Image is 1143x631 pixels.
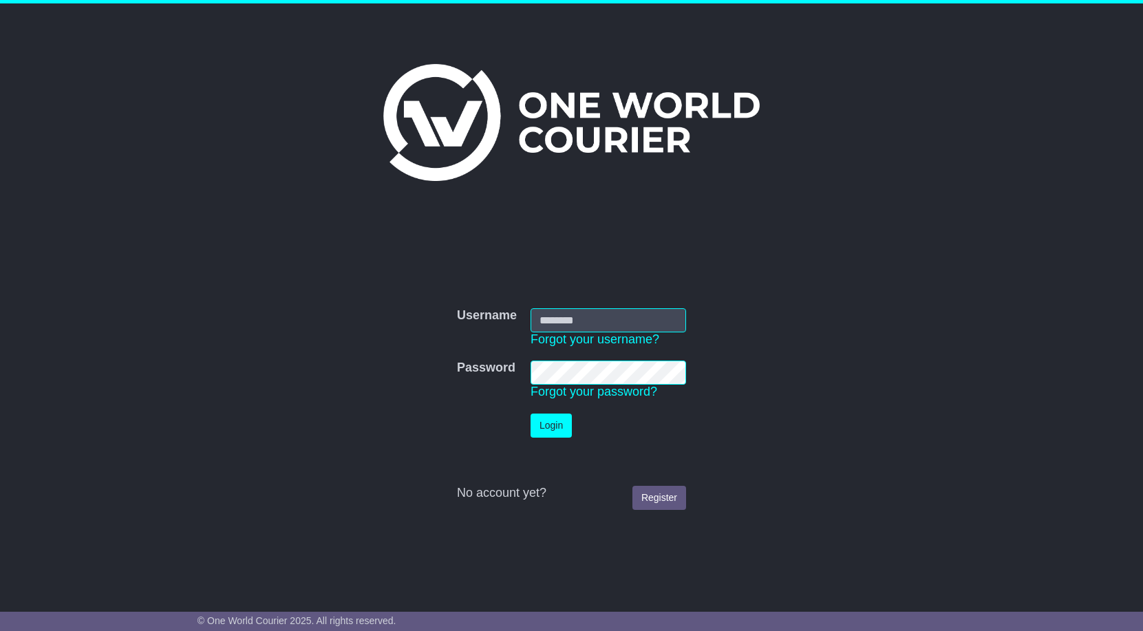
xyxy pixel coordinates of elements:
[197,615,396,626] span: © One World Courier 2025. All rights reserved.
[531,414,572,438] button: Login
[457,308,517,323] label: Username
[531,332,659,346] a: Forgot your username?
[457,486,686,501] div: No account yet?
[531,385,657,398] a: Forgot your password?
[457,361,515,376] label: Password
[632,486,686,510] a: Register
[383,64,759,181] img: One World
